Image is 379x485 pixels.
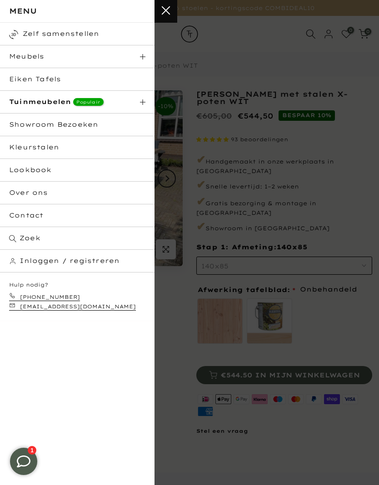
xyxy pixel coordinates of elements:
[1,439,46,484] iframe: toggle-frame
[20,257,120,265] span: Inloggen / registreren
[9,30,18,39] img: button 3d
[9,98,71,106] strong: Tuinmeubelen
[73,98,104,106] span: Populair
[9,52,44,60] span: Meubels
[9,5,155,18] span: Menu
[9,234,40,242] span: Zoek
[9,294,80,301] a: [PHONE_NUMBER]
[9,303,136,311] a: [EMAIL_ADDRESS][DOMAIN_NAME]
[9,282,145,288] p: Hulp nodig?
